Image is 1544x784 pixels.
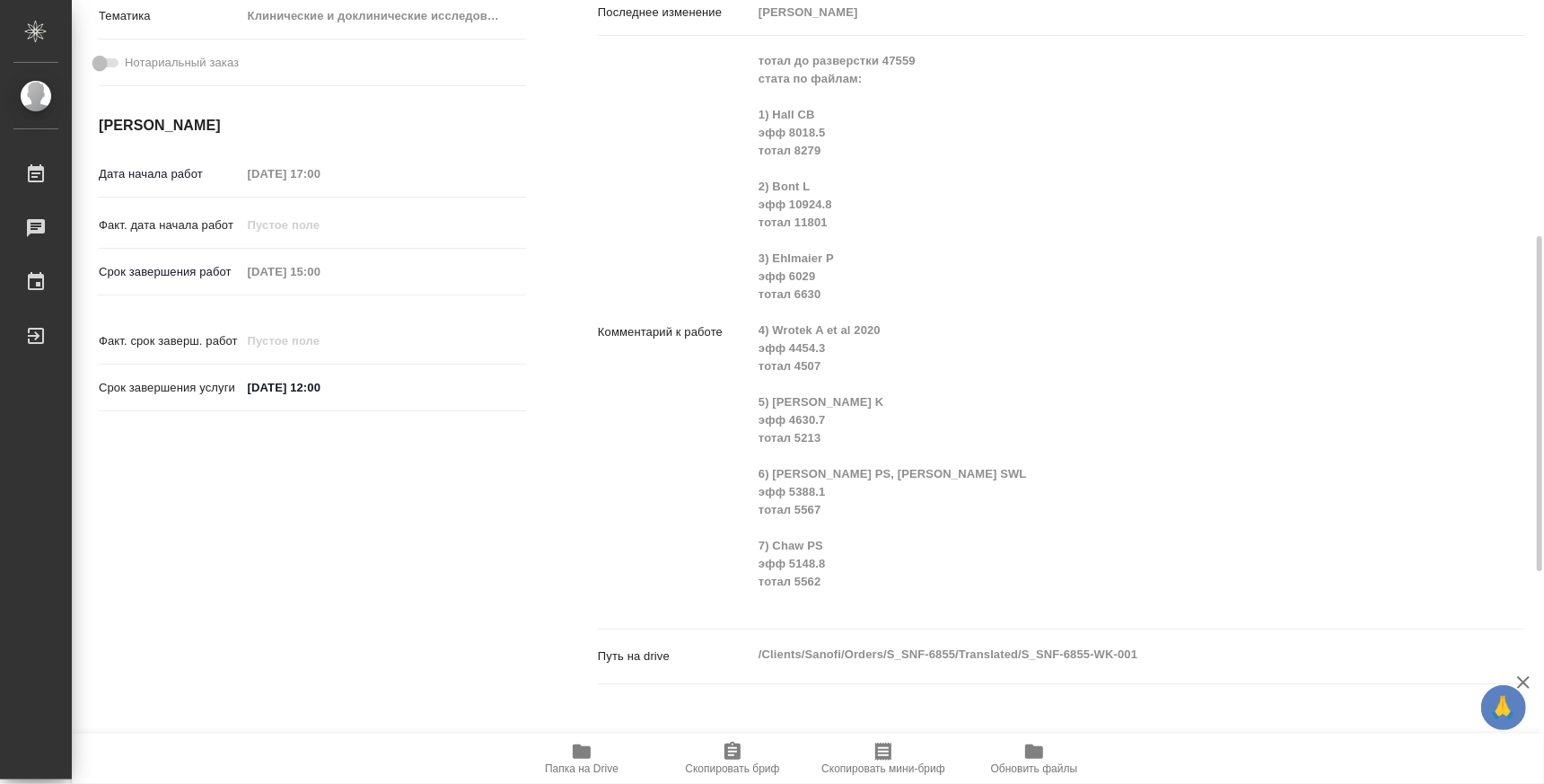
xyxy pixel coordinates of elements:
[241,212,399,238] input: Пустое поле
[685,762,779,775] span: Скопировать бриф
[241,374,399,401] input: ✎ Введи что-нибудь
[99,165,241,183] p: Дата начала работ
[752,639,1447,670] textarea: /Clients/Sanofi/Orders/S_SNF-6855/Translated/S_SNF-6855-WK-001
[1488,689,1519,727] span: 🙏
[99,379,241,397] p: Срок завершения услуги
[808,734,959,784] button: Скопировать мини-бриф
[598,323,752,341] p: Комментарий к работе
[241,328,399,354] input: Пустое поле
[99,263,241,281] p: Срок завершения работ
[99,7,241,25] p: Тематика
[1481,685,1526,730] button: 🙏
[241,1,526,31] div: Клинические и доклинические исследования
[241,259,399,285] input: Пустое поле
[99,332,241,350] p: Факт. срок заверш. работ
[506,734,657,784] button: Папка на Drive
[125,54,239,72] span: Нотариальный заказ
[598,4,752,22] p: Последнее изменение
[657,734,808,784] button: Скопировать бриф
[959,734,1110,784] button: Обновить файлы
[821,762,944,775] span: Скопировать мини-бриф
[99,216,241,234] p: Факт. дата начала работ
[545,762,618,775] span: Папка на Drive
[752,46,1447,615] textarea: тотал до разверстки 47559 стата по файлам: 1) Hall CB эфф 8018.5 тотал 8279 2) Bont L эфф 10924.8...
[991,762,1078,775] span: Обновить файлы
[99,115,526,137] h4: [PERSON_NAME]
[598,647,752,665] p: Путь на drive
[241,161,399,187] input: Пустое поле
